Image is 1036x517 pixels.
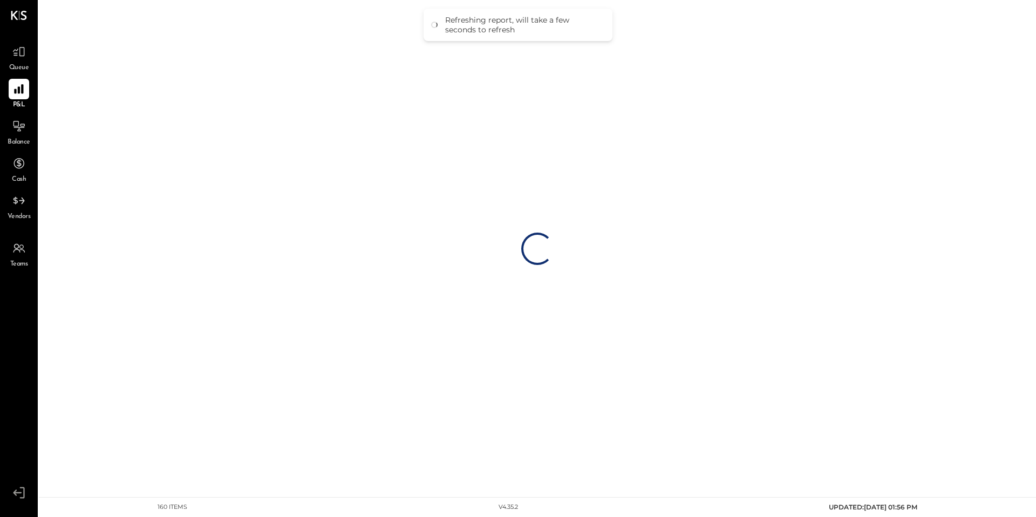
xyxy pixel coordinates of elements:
[8,212,31,222] span: Vendors
[499,503,518,512] div: v 4.35.2
[158,503,187,512] div: 160 items
[1,116,37,147] a: Balance
[1,238,37,269] a: Teams
[1,42,37,73] a: Queue
[10,260,28,269] span: Teams
[829,503,917,511] span: UPDATED: [DATE] 01:56 PM
[1,191,37,222] a: Vendors
[13,100,25,110] span: P&L
[1,79,37,110] a: P&L
[12,175,26,185] span: Cash
[445,15,602,35] div: Refreshing report, will take a few seconds to refresh
[8,138,30,147] span: Balance
[1,153,37,185] a: Cash
[9,63,29,73] span: Queue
